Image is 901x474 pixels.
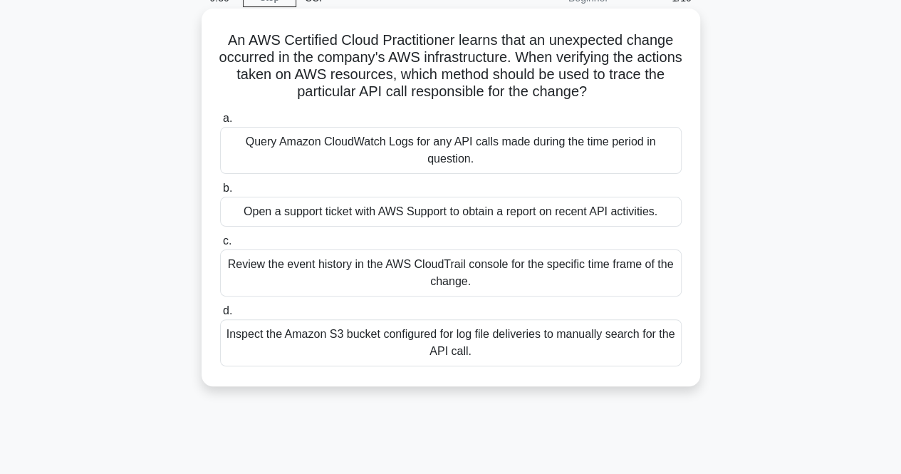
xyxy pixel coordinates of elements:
h5: An AWS Certified Cloud Practitioner learns that an unexpected change occurred in the company's AW... [219,31,683,101]
span: a. [223,112,232,124]
div: Inspect the Amazon S3 bucket configured for log file deliveries to manually search for the API call. [220,319,682,366]
span: c. [223,235,231,247]
div: Review the event history in the AWS CloudTrail console for the specific time frame of the change. [220,249,682,297]
span: d. [223,304,232,316]
div: Open a support ticket with AWS Support to obtain a report on recent API activities. [220,197,682,227]
span: b. [223,182,232,194]
div: Query Amazon CloudWatch Logs for any API calls made during the time period in question. [220,127,682,174]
